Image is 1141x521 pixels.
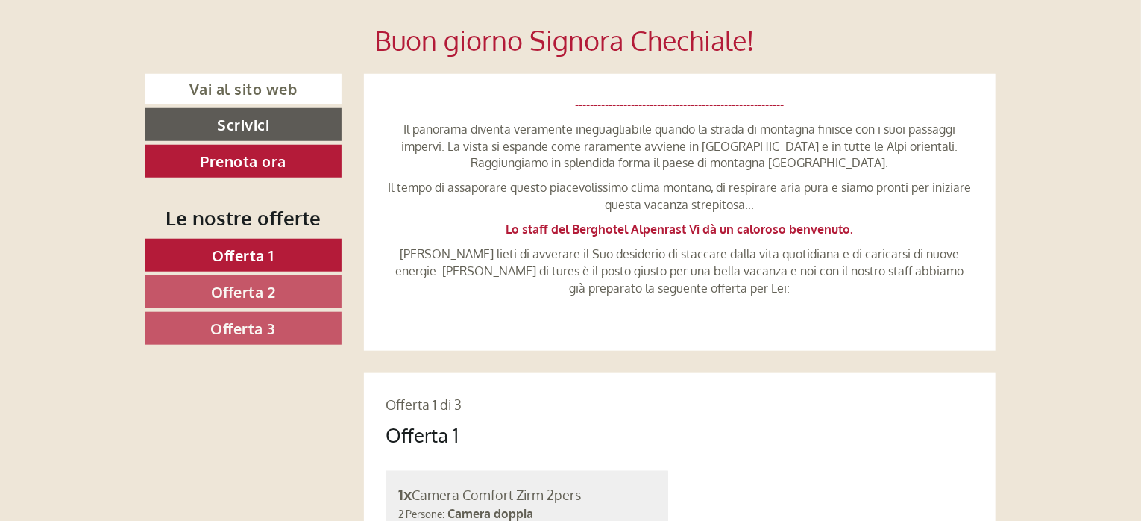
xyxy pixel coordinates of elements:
[145,145,342,178] a: Prenota ora
[213,246,275,265] span: Offerta 1
[448,506,534,521] b: Camera doppia
[211,319,277,338] span: Offerta 3
[395,246,964,296] span: [PERSON_NAME] lieti di avverare il Suo desiderio di staccare dalla vita quotidiana e di caricarsi...
[399,508,445,520] small: 2 Persone:
[145,108,342,141] a: Scrivici
[11,40,233,86] div: Buon giorno, come possiamo aiutarla?
[506,387,588,419] button: Invia
[399,484,412,504] b: 1x
[386,396,462,413] span: Offerta 1 di 3
[211,282,276,302] span: Offerta 2
[575,97,784,112] span: --------------------------------------------------------
[388,180,972,212] span: Il tempo di assaporare questo piacevolissimo clima montano, di respirare aria pura e siamo pronti...
[145,74,342,104] a: Vai al sito web
[575,305,784,319] span: --------------------------------------------------------
[506,222,853,237] strong: Lo staff del Berghotel Alpenrast Vi dà un caloroso benvenuto.
[401,122,958,171] span: Il panorama diventa veramente ineguagliabile quando la strada di montagna finisce con i suoi pass...
[264,11,324,37] div: lunedì
[399,484,656,505] div: Camera Comfort Zirm 2pers
[22,43,226,55] div: Berghotel Alpenrast
[145,204,342,231] div: Le nostre offerte
[22,72,226,83] small: 13:55
[386,421,459,449] div: Offerta 1
[375,25,755,55] h1: Buon giorno Signora Chechiale!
